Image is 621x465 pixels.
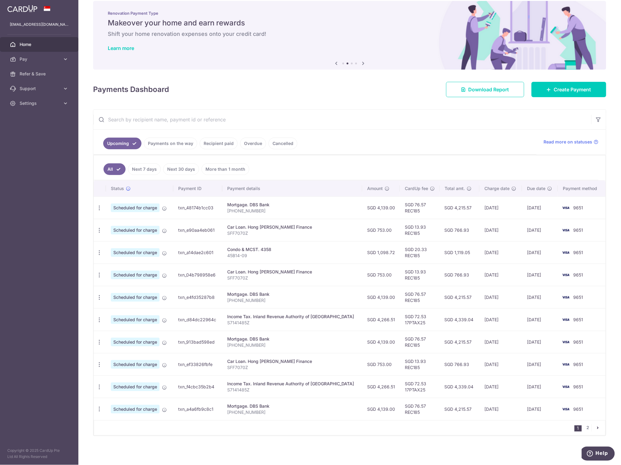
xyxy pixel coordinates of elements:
[440,286,480,308] td: SGD 4,215.57
[173,308,222,331] td: txn_d84dc22964c
[573,317,583,322] span: 9651
[362,398,400,420] td: SGD 4,139.00
[574,425,582,432] li: 1
[108,18,592,28] h5: Makeover your home and earn rewards
[582,447,615,462] iframe: Opens a widget where you can find more information
[400,219,440,241] td: SGD 13.93 REC185
[227,314,357,320] div: Income Tax. Inland Revenue Authority of [GEOGRAPHIC_DATA]
[227,409,357,415] p: [PHONE_NUMBER]
[362,375,400,398] td: SGD 4,266.51
[400,308,440,331] td: SGD 72.53 17PTAX25
[440,264,480,286] td: SGD 766.93
[227,358,357,364] div: Car Loan. Hong [PERSON_NAME] Finance
[362,286,400,308] td: SGD 4,139.00
[574,421,605,435] nav: pager
[522,219,558,241] td: [DATE]
[103,138,141,149] a: Upcoming
[7,5,37,12] img: CardUp
[227,381,357,387] div: Income Tax. Inland Revenue Authority of [GEOGRAPHIC_DATA]
[227,224,357,230] div: Car Loan. Hong [PERSON_NAME] Finance
[362,308,400,331] td: SGD 4,266.51
[584,424,592,432] a: 2
[484,185,510,192] span: Charge date
[522,331,558,353] td: [DATE]
[111,204,160,212] span: Scheduled for charge
[522,398,558,420] td: [DATE]
[111,338,160,346] span: Scheduled for charge
[573,227,583,233] span: 9651
[173,241,222,264] td: txn_a14dae2c601
[440,331,480,353] td: SGD 4,215.57
[173,264,222,286] td: txn_04b798958e6
[440,353,480,375] td: SGD 766.93
[480,196,522,219] td: [DATE]
[440,398,480,420] td: SGD 4,215.57
[400,331,440,353] td: SGD 76.57 REC185
[20,56,60,62] span: Pay
[20,100,60,106] span: Settings
[469,86,509,93] span: Download Report
[111,405,160,414] span: Scheduled for charge
[440,196,480,219] td: SGD 4,215.57
[227,403,357,409] div: Mortgage. DBS Bank
[522,308,558,331] td: [DATE]
[400,353,440,375] td: SGD 13.93 REC185
[93,1,606,70] img: Renovation banner
[173,219,222,241] td: txn_e90aa4eb061
[20,86,60,92] span: Support
[400,196,440,219] td: SGD 76.57 REC185
[554,86,591,93] span: Create Payment
[573,295,583,300] span: 9651
[111,315,160,324] span: Scheduled for charge
[362,219,400,241] td: SGD 753.00
[560,406,572,413] img: Bank Card
[480,353,522,375] td: [DATE]
[440,375,480,398] td: SGD 4,339.04
[544,139,593,145] span: Read more on statuses
[544,139,599,145] a: Read more on statuses
[173,398,222,420] td: txn_a4a6fb9c8c1
[480,241,522,264] td: [DATE]
[362,264,400,286] td: SGD 753.00
[527,185,545,192] span: Due date
[200,138,238,149] a: Recipient paid
[480,398,522,420] td: [DATE]
[227,253,357,259] p: 45B14-09
[108,30,592,38] h6: Shift your home renovation expenses onto your credit card!
[400,286,440,308] td: SGD 76.57 REC185
[128,163,161,175] a: Next 7 days
[480,264,522,286] td: [DATE]
[227,246,357,253] div: Condo & MCST. 4358
[227,275,357,281] p: SFF7070Z
[400,375,440,398] td: SGD 72.53 17PTAX25
[227,208,357,214] p: [PHONE_NUMBER]
[111,226,160,234] span: Scheduled for charge
[560,361,572,368] img: Bank Card
[573,205,583,210] span: 9651
[480,219,522,241] td: [DATE]
[163,163,199,175] a: Next 30 days
[93,110,591,129] input: Search by recipient name, payment id or reference
[560,338,572,346] img: Bank Card
[111,293,160,302] span: Scheduled for charge
[440,241,480,264] td: SGD 1,119.05
[573,339,583,345] span: 9651
[108,11,592,16] p: Renovation Payment Type
[103,163,126,175] a: All
[522,241,558,264] td: [DATE]
[400,241,440,264] td: SGD 20.33 REC185
[111,185,124,192] span: Status
[111,248,160,257] span: Scheduled for charge
[440,219,480,241] td: SGD 766.93
[400,264,440,286] td: SGD 13.93 REC185
[440,308,480,331] td: SGD 4,339.04
[560,383,572,391] img: Bank Card
[532,82,606,97] a: Create Payment
[362,331,400,353] td: SGD 4,139.00
[227,336,357,342] div: Mortgage. DBS Bank
[144,138,197,149] a: Payments on the way
[367,185,383,192] span: Amount
[173,196,222,219] td: txn_48174b1cc03
[173,375,222,398] td: txn_f4cbc35b2b4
